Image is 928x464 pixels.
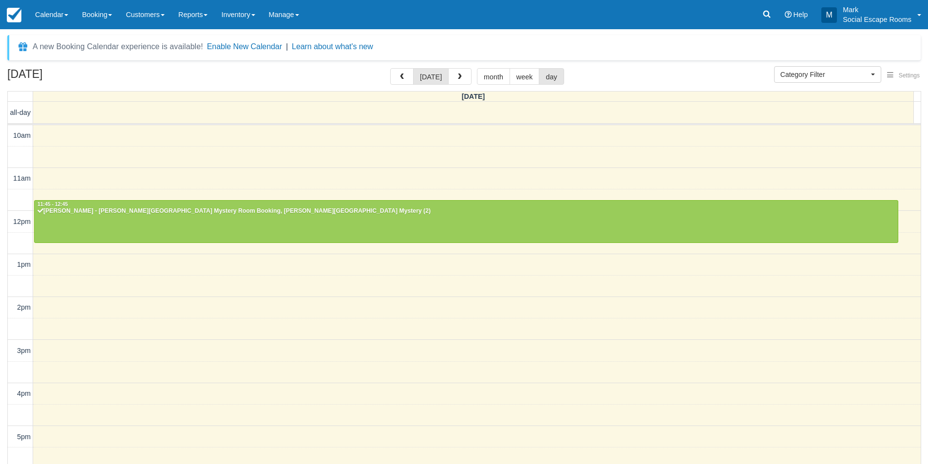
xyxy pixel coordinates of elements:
[13,174,31,182] span: 11am
[7,68,131,86] h2: [DATE]
[17,390,31,397] span: 4pm
[774,66,881,83] button: Category Filter
[785,11,792,18] i: Help
[413,68,449,85] button: [DATE]
[462,93,485,100] span: [DATE]
[13,218,31,225] span: 12pm
[33,41,203,53] div: A new Booking Calendar experience is available!
[780,70,869,79] span: Category Filter
[292,42,373,51] a: Learn about what's new
[13,131,31,139] span: 10am
[37,207,895,215] div: [PERSON_NAME] - [PERSON_NAME][GEOGRAPHIC_DATA] Mystery Room Booking, [PERSON_NAME][GEOGRAPHIC_DAT...
[17,260,31,268] span: 1pm
[38,202,68,207] span: 11:45 - 12:45
[843,15,911,24] p: Social Escape Rooms
[477,68,510,85] button: month
[286,42,288,51] span: |
[17,347,31,354] span: 3pm
[17,433,31,441] span: 5pm
[34,200,898,243] a: 11:45 - 12:45[PERSON_NAME] - [PERSON_NAME][GEOGRAPHIC_DATA] Mystery Room Booking, [PERSON_NAME][G...
[794,11,808,19] span: Help
[899,72,920,79] span: Settings
[510,68,540,85] button: week
[17,303,31,311] span: 2pm
[843,5,911,15] p: Mark
[207,42,282,52] button: Enable New Calendar
[7,8,21,22] img: checkfront-main-nav-mini-logo.png
[821,7,837,23] div: M
[10,109,31,116] span: all-day
[881,69,926,83] button: Settings
[539,68,564,85] button: day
